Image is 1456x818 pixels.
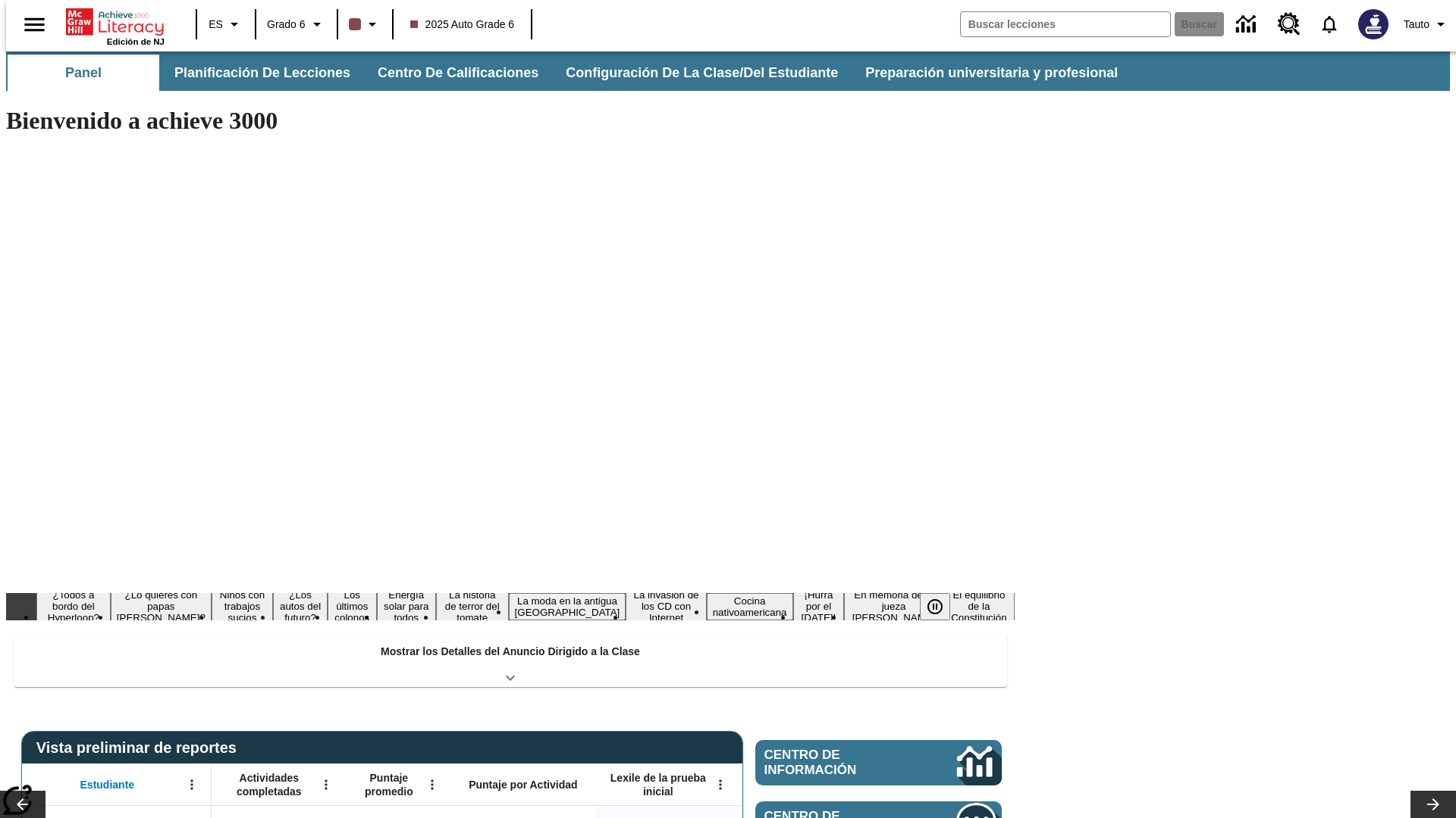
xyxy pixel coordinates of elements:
span: Puntaje promedio [353,771,425,798]
div: Subbarra de navegación [6,52,1450,91]
div: Subbarra de navegación [6,55,1131,91]
span: Centro de información [764,748,906,778]
button: Diapositiva 7 La historia de terror del tomate [436,587,509,626]
button: Abrir menú [709,773,732,796]
button: Diapositiva 2 ¿Lo quieres con papas fritas? [111,587,212,626]
button: Preparación universitaria y profesional [853,55,1130,91]
button: Diapositiva 6 Energía solar para todos [377,587,436,626]
p: Mostrar los Detalles del Anuncio Dirigido a la Clase [381,644,640,660]
button: Panel [8,55,159,91]
button: Abrir el menú lateral [12,2,57,47]
h1: Bienvenido a achieve 3000 [6,107,1015,135]
button: Centro de calificaciones [366,55,551,91]
img: Avatar [1358,9,1389,39]
input: Buscar campo [961,12,1170,36]
span: Lexile de la prueba inicial [603,771,714,798]
span: Grado 6 [267,17,306,33]
div: Pausar [920,593,965,620]
button: Diapositiva 9 La invasión de los CD con Internet [626,587,706,626]
button: Diapositiva 12 En memoria de la jueza O'Connor [844,587,943,626]
a: Notificaciones [1310,5,1349,44]
button: Abrir menú [315,773,337,796]
button: Lenguaje: ES, Selecciona un idioma [202,11,250,38]
span: Tauto [1404,17,1429,33]
button: El color de la clase es café oscuro. Cambiar el color de la clase. [343,11,388,38]
span: ES [209,17,223,33]
span: Puntaje por Actividad [469,778,577,791]
span: 2025 Auto Grade 6 [410,17,515,33]
button: Diapositiva 11 ¡Hurra por el Día de la Constitución! [793,587,845,626]
a: Centro de información [1227,4,1269,45]
div: Portada [66,5,165,46]
div: Mostrar los Detalles del Anuncio Dirigido a la Clase [14,635,1007,687]
button: Carrusel de lecciones, seguir [1410,791,1456,818]
span: Vista preliminar de reportes [36,739,244,757]
a: Centro de recursos, Se abrirá en una pestaña nueva. [1269,4,1310,45]
button: Diapositiva 10 Cocina nativoamericana [707,593,793,620]
button: Abrir menú [180,773,203,796]
a: Centro de información [755,740,1002,785]
button: Escoja un nuevo avatar [1349,5,1398,44]
button: Diapositiva 5 Los últimos colonos [328,587,376,626]
span: Actividades completadas [219,771,319,798]
button: Grado: Grado 6, Elige un grado [261,11,332,38]
button: Perfil/Configuración [1398,11,1456,38]
button: Configuración de la clase/del estudiante [554,55,850,91]
span: Edición de NJ [107,37,165,46]
button: Diapositiva 8 La moda en la antigua Roma [509,593,626,620]
button: Pausar [920,593,950,620]
button: Abrir menú [421,773,444,796]
button: Planificación de lecciones [162,55,362,91]
button: Diapositiva 4 ¿Los autos del futuro? [273,587,328,626]
button: Diapositiva 3 Niños con trabajos sucios [212,587,273,626]
a: Portada [66,7,165,37]
span: Estudiante [80,778,135,791]
button: Diapositiva 1 ¿Todos a bordo del Hyperloop? [36,587,111,626]
button: Diapositiva 13 El equilibrio de la Constitución [943,587,1015,626]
